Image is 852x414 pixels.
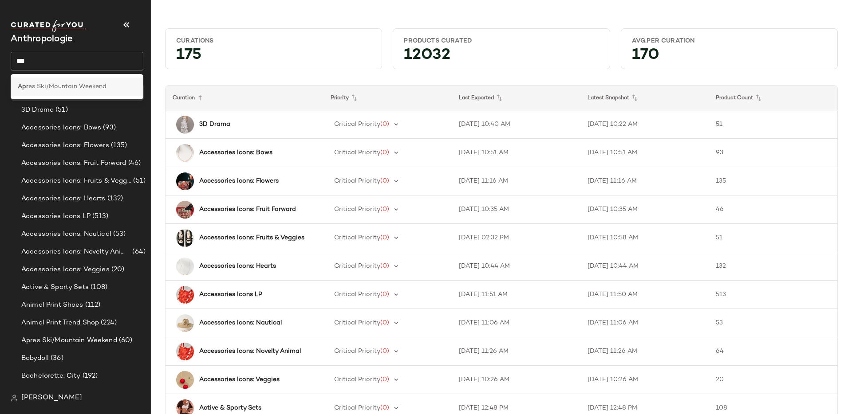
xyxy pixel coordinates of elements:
span: (0) [380,348,389,355]
img: 103040366_060_b14 [176,172,194,190]
b: Active & Sporty Sets [199,403,261,413]
td: [DATE] 10:35 AM [452,195,580,224]
span: Animal Print Shoes [21,300,83,310]
img: 103040366_012_b14 [176,201,194,219]
span: Accessories Icons: Hearts [21,194,106,204]
b: Accessories Icons: Flowers [199,176,279,186]
td: [DATE] 11:16 AM [580,167,709,195]
td: [DATE] 11:16 AM [452,167,580,195]
img: svg%3e [11,394,18,402]
span: (60) [117,336,133,346]
span: (135) [109,141,127,151]
span: Active & Sporty Sets [21,282,89,293]
span: (46) [126,158,141,168]
th: Priority [323,86,452,110]
span: Critical Priority [334,206,380,213]
b: Accessories Icons LP [199,290,262,299]
span: (0) [380,234,389,241]
td: [DATE] 11:06 AM [580,309,709,337]
span: Critical Priority [334,178,380,184]
td: [DATE] 02:32 PM [452,224,580,252]
img: 103030789_001_b [176,229,194,247]
td: [DATE] 10:44 AM [452,252,580,281]
span: Accessories Icons: Fruit Forward [21,158,126,168]
span: (112) [83,300,101,310]
th: Product Count [709,86,837,110]
td: [DATE] 10:58 AM [580,224,709,252]
td: [DATE] 10:22 AM [580,110,709,139]
span: Accessories Icons: Flowers [21,141,109,151]
span: (0) [380,206,389,213]
span: (108) [89,282,108,293]
td: [DATE] 10:51 AM [580,139,709,167]
td: 20 [709,366,837,394]
td: [DATE] 11:26 AM [580,337,709,366]
span: 3D Drama [21,105,54,115]
span: (513) [91,211,109,222]
span: (132) [106,194,123,204]
span: Accessories Icons LP [21,211,91,222]
img: 103522066_070_b [176,343,194,360]
span: (231) [92,389,110,399]
td: 135 [709,167,837,195]
td: [DATE] 11:26 AM [452,337,580,366]
span: Babydoll [21,353,49,363]
span: Bachelorette: Coastal [21,389,92,399]
td: [DATE] 10:26 AM [580,366,709,394]
span: (0) [380,149,389,156]
img: 105080691_072_b [176,258,194,275]
img: cfy_white_logo.C9jOOHJF.svg [11,20,86,32]
img: 92526904_011_b [176,116,194,133]
b: Accessories Icons: Hearts [199,262,276,271]
span: Accessories Icons: Bows [21,123,101,133]
img: 102246196_040_b [176,314,194,332]
b: 3D Drama [199,120,230,129]
div: Avg.per Curation [632,37,827,45]
td: [DATE] 11:06 AM [452,309,580,337]
span: Accessories Icons: Fruits & Veggies [21,176,131,186]
td: 93 [709,139,837,167]
span: Critical Priority [334,234,380,241]
div: 175 [169,49,378,65]
span: (0) [380,121,389,128]
span: (51) [131,176,146,186]
span: Bachelorette: City [21,371,81,381]
td: [DATE] 11:50 AM [580,281,709,309]
span: (0) [380,178,389,184]
b: Accessories Icons: Nautical [199,318,282,328]
span: Accessories Icons: Veggies [21,265,110,275]
span: Current Company Name [11,35,73,44]
img: 103522066_070_b [176,286,194,304]
span: Accessories Icons: Novelty Animal [21,247,130,257]
b: Accessories Icons: Novelty Animal [199,347,301,356]
span: (51) [54,105,68,115]
td: 46 [709,195,837,224]
div: Products Curated [404,37,599,45]
span: (0) [380,405,389,411]
span: (0) [380,320,389,326]
span: Critical Priority [334,263,380,269]
td: 64 [709,337,837,366]
td: [DATE] 10:40 AM [452,110,580,139]
span: (0) [380,291,389,298]
span: Critical Priority [334,348,380,355]
span: Apres Ski/Mountain Weekend [21,336,117,346]
span: [PERSON_NAME] [21,393,82,403]
b: Accessories Icons: Fruit Forward [199,205,296,214]
span: Critical Priority [334,149,380,156]
span: Critical Priority [334,121,380,128]
span: Animal Print Trend Shop [21,318,99,328]
span: (93) [101,123,116,133]
span: (224) [99,318,117,328]
td: 51 [709,224,837,252]
img: 104341623_066_b [176,144,194,162]
td: 53 [709,309,837,337]
th: Latest Snapshot [580,86,709,110]
td: 513 [709,281,837,309]
td: [DATE] 10:35 AM [580,195,709,224]
div: Curations [176,37,371,45]
span: Critical Priority [334,320,380,326]
span: (0) [380,376,389,383]
span: Critical Priority [334,291,380,298]
img: 91036277_075_b [176,371,194,389]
